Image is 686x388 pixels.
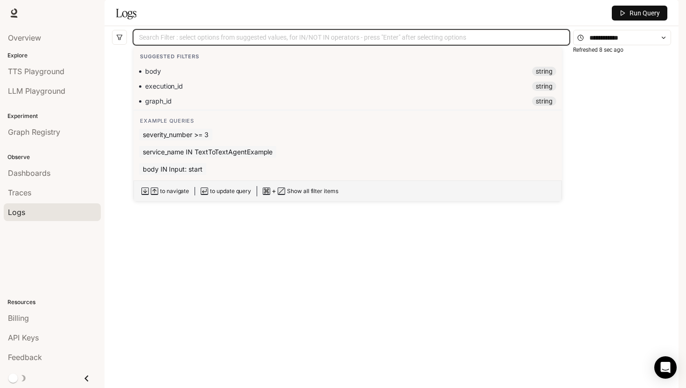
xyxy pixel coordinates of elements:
[139,163,206,175] span: body IN Input: start
[116,34,123,41] span: filter
[210,187,251,195] span: to update query
[287,187,338,195] span: Show all filter items
[139,129,212,140] span: severity_number >= 3
[532,82,556,91] span: string
[532,97,556,106] span: string
[145,97,171,105] span: graph_id
[573,46,623,55] article: Refreshed 8 sec ago
[139,146,276,158] span: service_name IN TextToTextAgentExample
[160,187,189,195] span: to navigate
[116,4,136,22] h1: Logs
[257,186,338,196] section: +
[532,67,556,76] span: string
[145,67,161,76] span: body
[654,356,677,379] div: Open Intercom Messenger
[145,82,183,90] span: execution_id
[612,6,667,21] button: Run Query
[630,8,660,18] span: Run Query
[112,30,127,45] button: filter
[133,47,562,64] div: Suggested Filters
[133,111,562,129] div: Example Queries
